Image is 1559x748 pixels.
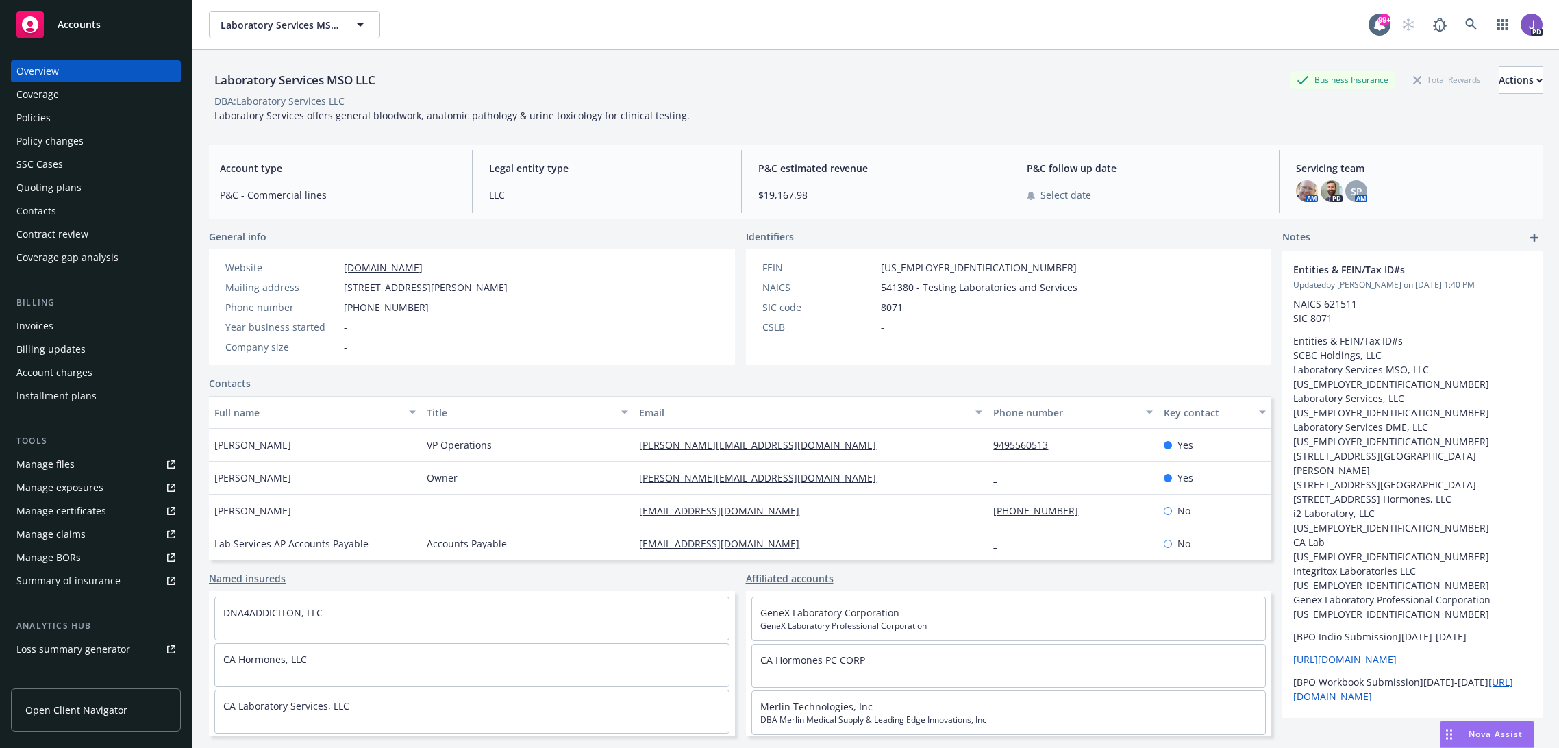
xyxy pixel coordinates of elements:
a: Accounts [11,5,181,44]
a: Coverage [11,84,181,105]
span: GeneX Laboratory Professional Corporation [760,620,1258,632]
a: Overview [11,60,181,82]
span: $19,167.98 [758,188,994,202]
button: Title [421,396,634,429]
span: P&C - Commercial lines [220,188,456,202]
div: Actions [1499,67,1543,93]
div: Coverage [16,84,59,105]
div: Contract review [16,223,88,245]
div: DBA: Laboratory Services LLC [214,94,345,108]
span: Laboratory Services offers general bloodwork, anatomic pathology & urine toxicology for clinical ... [214,109,690,122]
a: [URL][DOMAIN_NAME] [1293,653,1397,666]
div: Phone number [993,406,1137,420]
div: FEIN [762,260,875,275]
button: Email [634,396,988,429]
span: SP [1351,184,1362,199]
span: Owner [427,471,458,485]
a: Summary of insurance [11,570,181,592]
span: DBA Merlin Medical Supply & Leading Edge Innovations, Inc [760,714,1258,726]
a: Manage BORs [11,547,181,569]
span: Accounts [58,19,101,30]
div: Business Insurance [1290,71,1395,88]
a: [PERSON_NAME][EMAIL_ADDRESS][DOMAIN_NAME] [639,438,887,451]
span: Identifiers [746,229,794,244]
a: Policies [11,107,181,129]
div: Total Rewards [1406,71,1488,88]
p: NAICS 621511 SIC 8071 [1293,297,1532,325]
a: [EMAIL_ADDRESS][DOMAIN_NAME] [639,504,810,517]
span: Updated by [PERSON_NAME] on [DATE] 1:40 PM [1293,279,1532,291]
a: Policy changes [11,130,181,152]
p: [BPO Indio Submission][DATE]-[DATE] [1293,629,1532,644]
span: 8071 [881,300,903,314]
span: [STREET_ADDRESS][PERSON_NAME] [344,280,508,295]
span: Yes [1177,438,1193,452]
div: Billing updates [16,338,86,360]
a: Contacts [209,376,251,390]
div: NAICS [762,280,875,295]
button: Laboratory Services MSO LLC [209,11,380,38]
div: Tools [11,434,181,448]
div: Policy changes [16,130,84,152]
p: Entities & FEIN/Tax ID#s SCBC Holdings, LLC Laboratory Services MSO, LLC [US_EMPLOYER_IDENTIFICAT... [1293,334,1532,621]
div: Entities & FEIN/Tax ID#sUpdatedby [PERSON_NAME] on [DATE] 1:40 PMNAICS 621511 SIC 8071Entities & ... [1282,251,1543,714]
span: Select date [1040,188,1091,202]
span: Notes [1282,229,1310,246]
span: [PERSON_NAME] [214,471,291,485]
button: Key contact [1158,396,1271,429]
div: Invoices [16,315,53,337]
a: Manage certificates [11,500,181,522]
span: General info [209,229,266,244]
button: Phone number [988,396,1158,429]
div: Email [639,406,967,420]
span: Laboratory Services MSO LLC [221,18,339,32]
a: Manage exposures [11,477,181,499]
span: - [427,503,430,518]
div: Summary of insurance [16,570,121,592]
a: Switch app [1489,11,1517,38]
button: Full name [209,396,421,429]
span: - [881,320,884,334]
button: Nova Assist [1440,721,1534,748]
div: Installment plans [16,385,97,407]
a: Search [1458,11,1485,38]
a: Loss summary generator [11,638,181,660]
a: Invoices [11,315,181,337]
div: Analytics hub [11,619,181,633]
p: [BPO Workbook Submission][DATE]-[DATE] [1293,675,1532,703]
span: Nova Assist [1469,728,1523,740]
span: Lab Services AP Accounts Payable [214,536,369,551]
div: Year business started [225,320,338,334]
img: photo [1321,180,1343,202]
img: photo [1521,14,1543,36]
div: SIC code [762,300,875,314]
a: Manage files [11,453,181,475]
span: - [344,320,347,334]
span: No [1177,536,1190,551]
div: Drag to move [1440,721,1458,747]
a: DNA4ADDICITON, LLC [223,606,323,619]
img: photo [1296,180,1318,202]
div: Contacts [16,200,56,222]
div: Company size [225,340,338,354]
span: [US_EMPLOYER_IDENTIFICATION_NUMBER] [881,260,1077,275]
span: Accounts Payable [427,536,507,551]
div: Quoting plans [16,177,82,199]
a: Merlin Technologies, Inc [760,700,873,713]
div: Manage files [16,453,75,475]
a: Affiliated accounts [746,571,834,586]
div: Mailing address [225,280,338,295]
a: - [993,471,1008,484]
span: Entities & FEIN/Tax ID#s [1293,262,1496,277]
span: Account type [220,161,456,175]
a: Account charges [11,362,181,384]
span: VP Operations [427,438,492,452]
a: Installment plans [11,385,181,407]
a: [PHONE_NUMBER] [993,504,1089,517]
span: Servicing team [1296,161,1532,175]
a: CA Hormones PC CORP [760,653,865,666]
a: [PERSON_NAME][EMAIL_ADDRESS][DOMAIN_NAME] [639,471,887,484]
span: LLC [489,188,725,202]
div: Title [427,406,613,420]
